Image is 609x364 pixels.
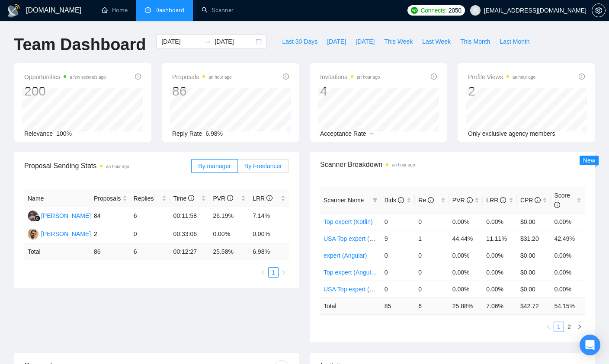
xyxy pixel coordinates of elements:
[258,267,268,278] button: left
[483,264,517,281] td: 0.00%
[208,75,231,80] time: an hour ago
[517,264,551,281] td: $0.00
[449,264,483,281] td: 0.00%
[322,35,351,48] button: [DATE]
[513,75,535,80] time: an hour ago
[320,130,366,137] span: Acceptance Rate
[90,207,130,225] td: 84
[381,264,415,281] td: 0
[371,194,379,207] span: filter
[244,163,282,169] span: By Freelancer
[172,83,232,99] div: 86
[579,73,585,80] span: info-circle
[320,83,380,99] div: 4
[357,75,380,80] time: an hour ago
[268,267,279,278] li: 1
[415,213,449,230] td: 0
[170,225,210,243] td: 00:33:06
[327,37,346,46] span: [DATE]
[173,195,194,202] span: Time
[551,230,585,247] td: 42.49%
[381,281,415,297] td: 0
[420,6,446,15] span: Connects:
[517,247,551,264] td: $0.00
[320,297,381,314] td: Total
[543,322,554,332] button: left
[483,230,517,247] td: 11.11%
[249,207,289,225] td: 7.14%
[551,247,585,264] td: 0.00%
[320,72,380,82] span: Invitations
[170,207,210,225] td: 00:11:58
[172,72,232,82] span: Proposals
[551,297,585,314] td: 54.15 %
[468,72,535,82] span: Profile Views
[24,130,53,137] span: Relevance
[449,297,483,314] td: 25.88 %
[202,6,234,14] a: searchScanner
[90,190,130,207] th: Proposals
[320,159,585,170] span: Scanner Breakdown
[472,7,478,13] span: user
[381,230,415,247] td: 9
[517,297,551,314] td: $ 42.72
[554,322,564,332] li: 1
[520,197,541,204] span: CPR
[483,213,517,230] td: 0.00%
[170,243,210,260] td: 00:12:27
[324,286,392,293] a: USA Top expert (Angular)
[266,195,272,201] span: info-circle
[41,211,105,220] div: [PERSON_NAME] Ayra
[551,264,585,281] td: 0.00%
[135,73,141,80] span: info-circle
[564,322,574,332] a: 2
[351,35,379,48] button: [DATE]
[204,38,211,45] span: swap-right
[90,243,130,260] td: 86
[279,267,289,278] li: Next Page
[592,7,606,14] a: setting
[381,213,415,230] td: 0
[258,267,268,278] li: Previous Page
[449,247,483,264] td: 0.00%
[324,269,378,276] a: Top expert (Angular)
[130,243,170,260] td: 6
[554,202,560,208] span: info-circle
[417,35,455,48] button: Last Week
[583,157,595,164] span: New
[467,197,473,203] span: info-circle
[535,197,541,203] span: info-circle
[384,37,413,46] span: This Week
[215,37,254,46] input: End date
[500,37,529,46] span: Last Month
[198,163,231,169] span: By manager
[495,35,534,48] button: Last Month
[28,230,91,237] a: DH[PERSON_NAME]
[415,297,449,314] td: 6
[260,270,266,275] span: left
[483,297,517,314] td: 7.06 %
[172,130,202,137] span: Reply Rate
[551,213,585,230] td: 0.00%
[213,195,233,202] span: PVR
[41,229,91,239] div: [PERSON_NAME]
[161,37,201,46] input: Start date
[324,218,373,225] a: Top expert (Kotlin)
[460,37,490,46] span: This Month
[14,35,146,55] h1: Team Dashboard
[517,281,551,297] td: $0.00
[106,164,129,169] time: an hour ago
[580,335,600,355] div: Open Intercom Messenger
[324,252,367,259] a: expert (Angular)
[90,225,130,243] td: 2
[249,243,289,260] td: 6.98 %
[431,73,437,80] span: info-circle
[415,247,449,264] td: 0
[204,38,211,45] span: to
[415,230,449,247] td: 1
[449,281,483,297] td: 0.00%
[392,163,415,167] time: an hour ago
[381,247,415,264] td: 0
[324,235,386,242] a: USA Top expert (Kotlin)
